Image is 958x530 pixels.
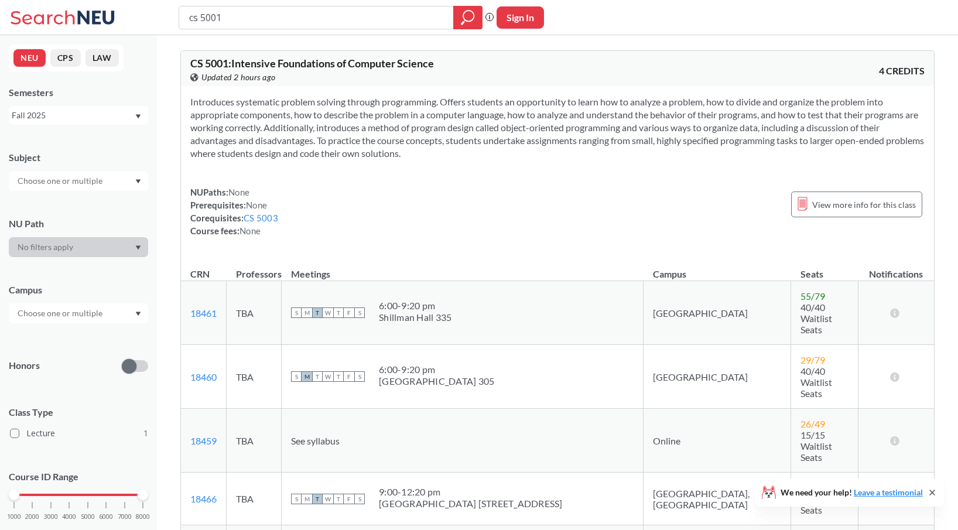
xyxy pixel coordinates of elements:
[190,371,217,382] a: 18460
[302,307,312,318] span: M
[239,225,261,236] span: None
[302,371,312,382] span: M
[190,268,210,281] div: CRN
[644,281,791,345] td: [GEOGRAPHIC_DATA]
[135,114,141,119] svg: Dropdown arrow
[291,494,302,504] span: S
[190,186,278,237] div: NUPaths: Prerequisites: Corequisites: Course fees:
[800,429,832,463] span: 15/15 Waitlist Seats
[227,473,282,525] td: TBA
[9,171,148,191] div: Dropdown arrow
[333,307,344,318] span: T
[44,514,58,520] span: 3000
[333,371,344,382] span: T
[453,6,483,29] div: magnifying glass
[497,6,544,29] button: Sign In
[246,200,267,210] span: None
[291,435,340,446] span: See syllabus
[136,514,150,520] span: 8000
[379,498,563,510] div: [GEOGRAPHIC_DATA] [STREET_ADDRESS]
[143,427,148,440] span: 1
[227,256,282,281] th: Professors
[312,494,323,504] span: T
[9,217,148,230] div: NU Path
[227,281,282,345] td: TBA
[99,514,113,520] span: 6000
[323,494,333,504] span: W
[291,307,302,318] span: S
[333,494,344,504] span: T
[135,179,141,184] svg: Dropdown arrow
[644,409,791,473] td: Online
[81,514,95,520] span: 5000
[800,302,832,335] span: 40/40 Waitlist Seats
[858,256,934,281] th: Notifications
[188,8,445,28] input: Class, professor, course number, "phrase"
[118,514,132,520] span: 7000
[644,256,791,281] th: Campus
[379,312,451,323] div: Shillman Hall 335
[354,371,365,382] span: S
[354,307,365,318] span: S
[302,494,312,504] span: M
[344,494,354,504] span: F
[781,488,923,497] span: We need your help!
[190,435,217,446] a: 18459
[379,486,563,498] div: 9:00 - 12:20 pm
[379,375,494,387] div: [GEOGRAPHIC_DATA] 305
[323,307,333,318] span: W
[379,300,451,312] div: 6:00 - 9:20 pm
[291,371,302,382] span: S
[12,174,110,188] input: Choose one or multiple
[227,345,282,409] td: TBA
[854,487,923,497] a: Leave a testimonial
[190,307,217,319] a: 18461
[800,354,825,365] span: 29 / 79
[9,470,148,484] p: Course ID Range
[354,494,365,504] span: S
[379,364,494,375] div: 6:00 - 9:20 pm
[323,371,333,382] span: W
[10,426,148,441] label: Lecture
[9,283,148,296] div: Campus
[9,406,148,419] span: Class Type
[201,71,276,84] span: Updated 2 hours ago
[800,418,825,429] span: 26 / 49
[50,49,81,67] button: CPS
[344,371,354,382] span: F
[190,493,217,504] a: 18466
[9,86,148,99] div: Semesters
[135,312,141,316] svg: Dropdown arrow
[12,109,134,122] div: Fall 2025
[9,106,148,125] div: Fall 2025Dropdown arrow
[13,49,46,67] button: NEU
[879,64,925,77] span: 4 CREDITS
[62,514,76,520] span: 4000
[12,306,110,320] input: Choose one or multiple
[461,9,475,26] svg: magnifying glass
[312,307,323,318] span: T
[800,290,825,302] span: 55 / 79
[800,365,832,399] span: 40/40 Waitlist Seats
[135,245,141,250] svg: Dropdown arrow
[644,473,791,525] td: [GEOGRAPHIC_DATA], [GEOGRAPHIC_DATA]
[791,256,858,281] th: Seats
[85,49,119,67] button: LAW
[344,307,354,318] span: F
[244,213,278,223] a: CS 5003
[25,514,39,520] span: 2000
[644,345,791,409] td: [GEOGRAPHIC_DATA]
[190,95,925,160] section: Introduces systematic problem solving through programming. Offers students an opportunity to lear...
[228,187,249,197] span: None
[9,151,148,164] div: Subject
[190,57,434,70] span: CS 5001 : Intensive Foundations of Computer Science
[312,371,323,382] span: T
[9,359,40,372] p: Honors
[9,237,148,257] div: Dropdown arrow
[7,514,21,520] span: 1000
[812,197,916,212] span: View more info for this class
[9,303,148,323] div: Dropdown arrow
[227,409,282,473] td: TBA
[282,256,644,281] th: Meetings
